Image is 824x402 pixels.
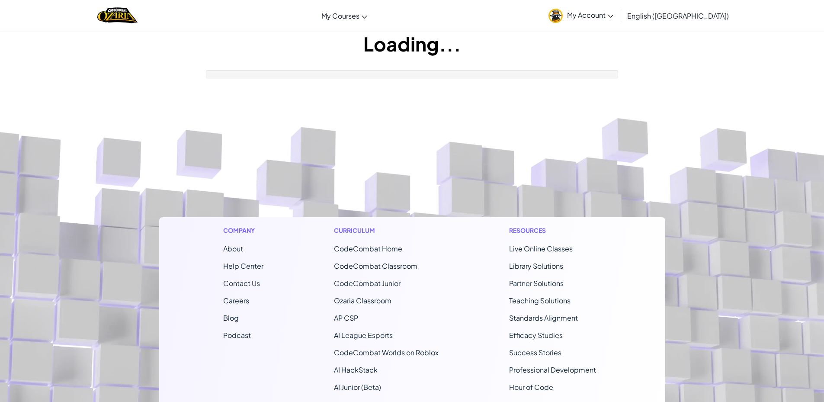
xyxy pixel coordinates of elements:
img: Home [97,6,138,24]
a: Help Center [223,261,263,270]
a: Partner Solutions [509,279,564,288]
a: Teaching Solutions [509,296,571,305]
a: CodeCombat Junior [334,279,401,288]
img: avatar [548,9,563,23]
span: CodeCombat Home [334,244,402,253]
h1: Resources [509,226,601,235]
a: English ([GEOGRAPHIC_DATA]) [623,4,733,27]
h1: Company [223,226,263,235]
span: Contact Us [223,279,260,288]
a: Library Solutions [509,261,563,270]
h1: Curriculum [334,226,439,235]
a: AI HackStack [334,365,378,374]
span: My Account [567,10,613,19]
a: Success Stories [509,348,561,357]
a: Ozaria by CodeCombat logo [97,6,138,24]
a: AI League Esports [334,331,393,340]
a: Ozaria Classroom [334,296,391,305]
a: Standards Alignment [509,313,578,322]
a: Blog [223,313,239,322]
a: Professional Development [509,365,596,374]
a: About [223,244,243,253]
a: My Account [544,2,618,29]
span: My Courses [321,11,359,20]
a: Careers [223,296,249,305]
a: AP CSP [334,313,358,322]
a: Live Online Classes [509,244,573,253]
a: CodeCombat Classroom [334,261,417,270]
a: CodeCombat Worlds on Roblox [334,348,439,357]
a: My Courses [317,4,372,27]
a: Podcast [223,331,251,340]
a: AI Junior (Beta) [334,383,381,392]
span: English ([GEOGRAPHIC_DATA]) [627,11,729,20]
a: Efficacy Studies [509,331,563,340]
a: Hour of Code [509,383,553,392]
